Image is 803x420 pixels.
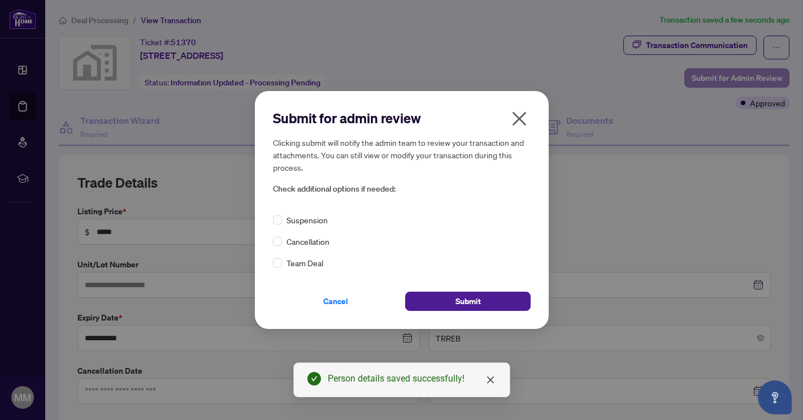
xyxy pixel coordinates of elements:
[273,109,531,127] h2: Submit for admin review
[328,372,496,386] div: Person details saved successfully!
[273,136,531,174] h5: Clicking submit will notify the admin team to review your transaction and attachments. You can st...
[307,372,321,386] span: check-circle
[323,292,348,310] span: Cancel
[287,257,323,269] span: Team Deal
[287,235,329,248] span: Cancellation
[287,214,328,226] span: Suspension
[455,292,480,310] span: Submit
[484,374,497,386] a: Close
[486,375,495,384] span: close
[273,183,531,196] span: Check additional options if needed:
[405,292,531,311] button: Submit
[273,292,398,311] button: Cancel
[758,380,792,414] button: Open asap
[510,110,528,128] span: close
